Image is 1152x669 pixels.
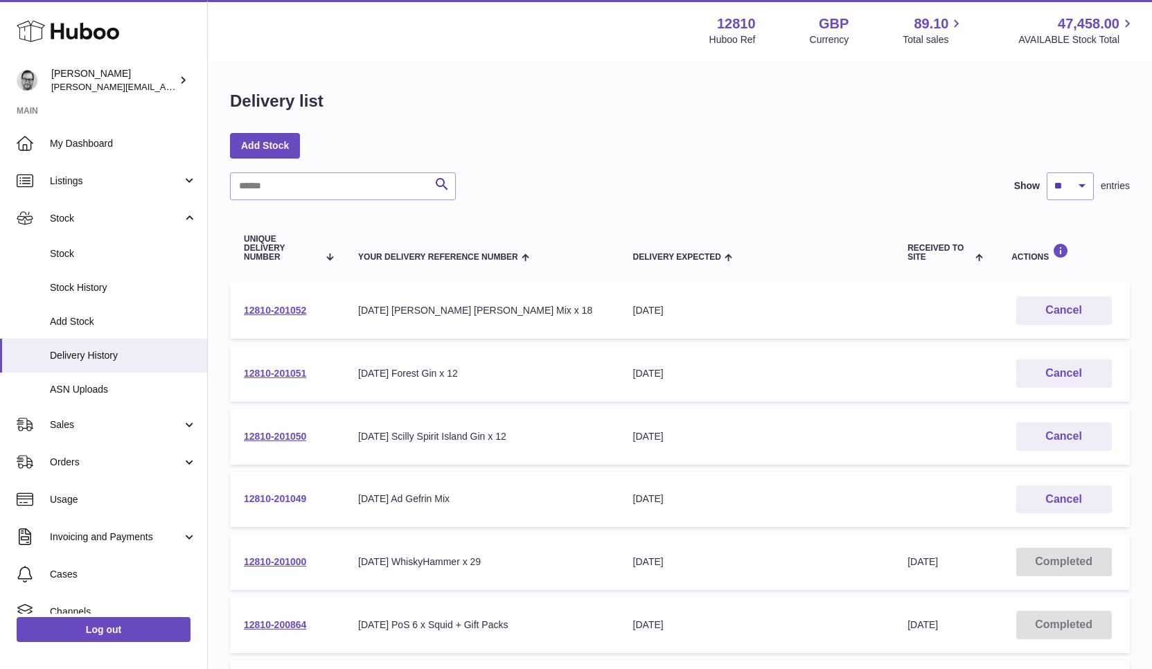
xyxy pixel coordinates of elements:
div: Keywords by Traffic [153,89,233,98]
span: Orders [50,456,182,469]
div: [DATE] [PERSON_NAME] [PERSON_NAME] Mix x 18 [358,304,605,317]
strong: 12810 [717,15,756,33]
div: [DATE] [633,555,880,569]
span: AVAILABLE Stock Total [1018,33,1135,46]
div: Currency [810,33,849,46]
span: Cases [50,568,197,581]
strong: GBP [819,15,849,33]
span: Usage [50,493,197,506]
div: Domain: [DOMAIN_NAME] [36,36,152,47]
div: [DATE] Scilly Spirit Island Gin x 12 [358,430,605,443]
img: tab_domain_overview_orange.svg [37,87,48,98]
div: [DATE] Forest Gin x 12 [358,367,605,380]
div: [DATE] WhiskyHammer x 29 [358,555,605,569]
a: 47,458.00 AVAILABLE Stock Total [1018,15,1135,46]
label: Show [1014,179,1040,193]
span: Total sales [903,33,964,46]
a: 89.10 Total sales [903,15,964,46]
span: Received to Site [907,244,972,262]
span: Stock [50,247,197,260]
span: Unique Delivery Number [244,235,319,262]
button: Cancel [1016,359,1112,388]
span: Listings [50,175,182,188]
div: Huboo Ref [709,33,756,46]
div: [DATE] [633,367,880,380]
a: 12810-201052 [244,305,306,316]
div: [DATE] [633,304,880,317]
img: tab_keywords_by_traffic_grey.svg [138,87,149,98]
a: 12810-200864 [244,619,306,630]
div: [DATE] [633,492,880,506]
div: [DATE] [633,618,880,632]
div: [PERSON_NAME] [51,67,176,93]
span: Stock History [50,281,197,294]
span: [DATE] [907,556,938,567]
div: [DATE] [633,430,880,443]
a: Add Stock [230,133,300,158]
button: Cancel [1016,422,1112,451]
img: alex@digidistiller.com [17,70,37,91]
span: Your Delivery Reference Number [358,253,518,262]
span: Delivery History [50,349,197,362]
span: [DATE] [907,619,938,630]
a: Log out [17,617,190,642]
div: [DATE] Ad Gefrin Mix [358,492,605,506]
span: 89.10 [914,15,948,33]
a: 12810-201050 [244,431,306,442]
span: entries [1101,179,1130,193]
h1: Delivery list [230,90,324,112]
div: Domain Overview [53,89,124,98]
span: 47,458.00 [1058,15,1119,33]
button: Cancel [1016,296,1112,325]
img: logo_orange.svg [22,22,33,33]
a: 12810-201000 [244,556,306,567]
span: ASN Uploads [50,383,197,396]
span: Add Stock [50,315,197,328]
span: Invoicing and Payments [50,530,182,544]
span: My Dashboard [50,137,197,150]
span: [PERSON_NAME][EMAIL_ADDRESS][DOMAIN_NAME] [51,81,278,92]
span: Channels [50,605,197,618]
span: Stock [50,212,182,225]
button: Cancel [1016,485,1112,514]
div: v 4.0.25 [39,22,68,33]
a: 12810-201051 [244,368,306,379]
span: Sales [50,418,182,431]
a: 12810-201049 [244,493,306,504]
img: website_grey.svg [22,36,33,47]
div: Actions [1011,243,1116,262]
span: Delivery Expected [633,253,721,262]
div: [DATE] PoS 6 x Squid + Gift Packs [358,618,605,632]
